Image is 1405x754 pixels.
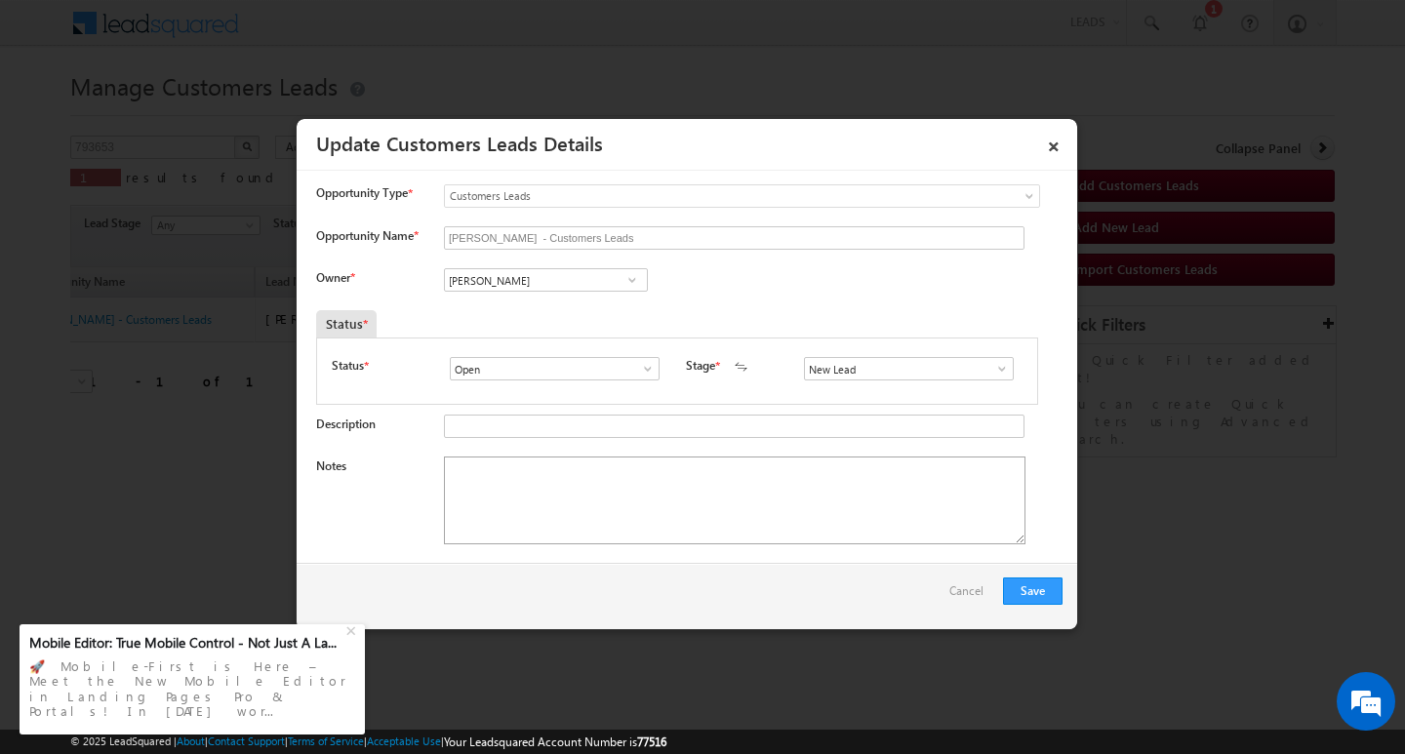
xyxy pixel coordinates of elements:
[177,734,205,747] a: About
[29,634,343,652] div: Mobile Editor: True Mobile Control - Not Just A La...
[316,417,376,431] label: Description
[620,270,644,290] a: Show All Items
[29,653,355,725] div: 🚀 Mobile-First is Here – Meet the New Mobile Editor in Landing Pages Pro & Portals! In [DATE] wor...
[444,184,1040,208] a: Customers Leads
[804,357,1014,380] input: Type to Search
[316,129,603,156] a: Update Customers Leads Details
[320,10,367,57] div: Minimize live chat window
[316,270,354,285] label: Owner
[101,102,328,128] div: Chat with us now
[25,180,356,584] textarea: Type your message and hit 'Enter'
[70,733,666,751] span: © 2025 LeadSquared | | | | |
[33,102,82,128] img: d_60004797649_company_0_60004797649
[208,734,285,747] a: Contact Support
[316,184,408,202] span: Opportunity Type
[367,734,441,747] a: Acceptable Use
[445,187,960,205] span: Customers Leads
[450,357,660,380] input: Type to Search
[630,359,655,378] a: Show All Items
[316,228,418,243] label: Opportunity Name
[1003,577,1063,605] button: Save
[444,734,666,749] span: Your Leadsquared Account Number is
[1037,126,1070,160] a: ×
[316,310,377,337] div: Status
[332,357,364,375] label: Status
[265,601,354,627] em: Start Chat
[316,458,346,473] label: Notes
[686,357,715,375] label: Stage
[949,577,993,615] a: Cancel
[637,734,666,749] span: 77516
[984,359,1009,378] a: Show All Items
[288,734,364,747] a: Terms of Service
[341,617,365,641] div: +
[444,268,648,292] input: Type to Search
